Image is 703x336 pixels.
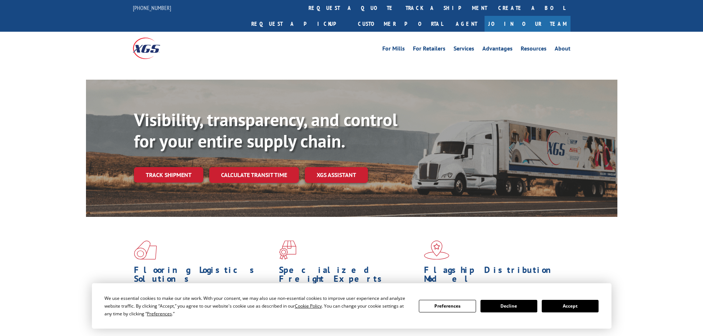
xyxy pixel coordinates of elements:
[482,46,513,54] a: Advantages
[419,300,476,312] button: Preferences
[92,283,611,329] div: Cookie Consent Prompt
[134,108,397,152] b: Visibility, transparency, and control for your entire supply chain.
[246,16,352,32] a: Request a pickup
[424,240,449,260] img: xgs-icon-flagship-distribution-model-red
[279,240,296,260] img: xgs-icon-focused-on-flooring-red
[305,167,368,183] a: XGS ASSISTANT
[134,240,157,260] img: xgs-icon-total-supply-chain-intelligence-red
[134,266,273,287] h1: Flooring Logistics Solutions
[134,167,203,183] a: Track shipment
[448,16,485,32] a: Agent
[104,294,410,318] div: We use essential cookies to make our site work. With your consent, we may also use non-essential ...
[295,303,322,309] span: Cookie Policy
[209,167,299,183] a: Calculate transit time
[555,46,571,54] a: About
[147,311,172,317] span: Preferences
[480,300,537,312] button: Decline
[382,46,405,54] a: For Mills
[279,266,418,287] h1: Specialized Freight Experts
[485,16,571,32] a: Join Our Team
[133,4,171,11] a: [PHONE_NUMBER]
[454,46,474,54] a: Services
[424,266,564,287] h1: Flagship Distribution Model
[542,300,599,312] button: Accept
[521,46,547,54] a: Resources
[413,46,445,54] a: For Retailers
[352,16,448,32] a: Customer Portal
